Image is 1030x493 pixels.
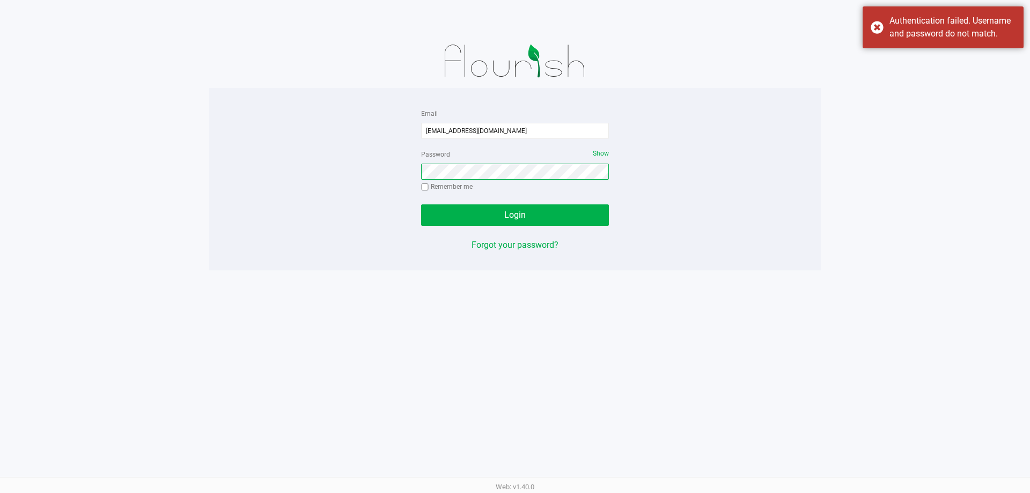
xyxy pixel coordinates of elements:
[421,182,473,192] label: Remember me
[421,183,429,191] input: Remember me
[504,210,526,220] span: Login
[593,150,609,157] span: Show
[421,109,438,119] label: Email
[889,14,1016,40] div: Authentication failed. Username and password do not match.
[421,150,450,159] label: Password
[472,239,558,252] button: Forgot your password?
[496,483,534,491] span: Web: v1.40.0
[421,204,609,226] button: Login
